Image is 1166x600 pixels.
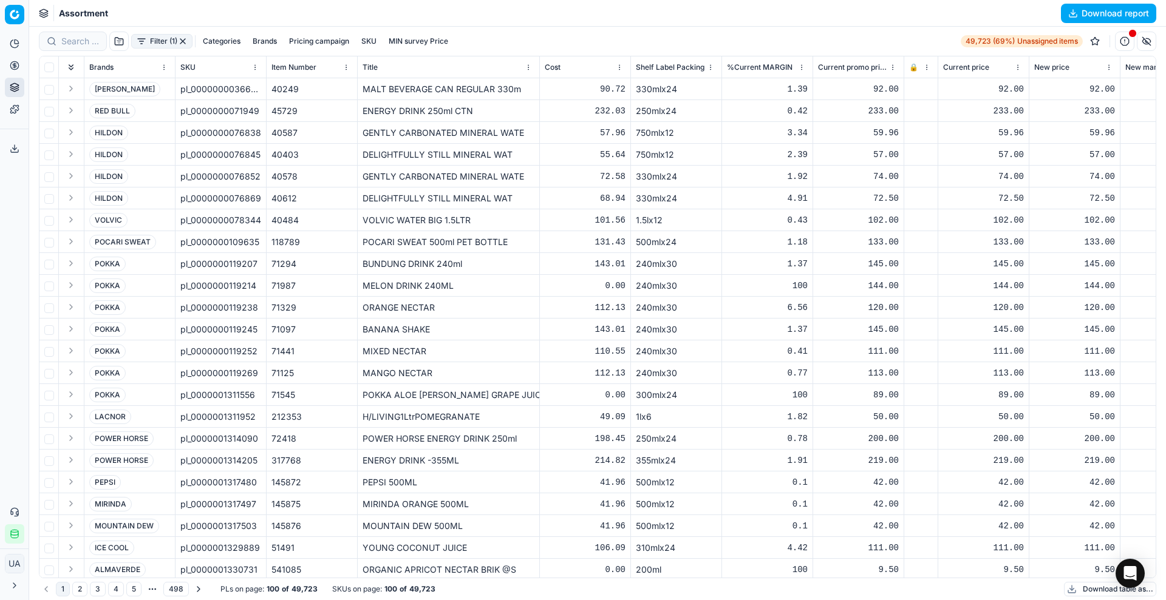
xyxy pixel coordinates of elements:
div: 500mlx12 [636,520,717,532]
div: 0.1 [727,498,808,510]
span: %Current MARGIN [727,62,793,72]
div: 0.77 [727,367,808,379]
div: 50.00 [943,411,1024,423]
span: HILDON [89,191,128,206]
span: POWER HORSE [89,453,154,468]
div: 40612 [271,192,352,204]
div: 6.56 [727,302,808,314]
div: 300mlx24 [636,389,717,401]
div: 240mlx30 [636,323,717,335]
div: 500mlx24 [636,236,717,248]
div: 113.00 [818,367,899,379]
div: 72.58 [545,170,626,183]
div: MELON DRINK 240ML [363,280,534,292]
span: POKKA [89,322,126,337]
div: 40484 [271,214,352,226]
div: MIRINDA ORANGE 500ML [363,498,534,510]
button: Pricing campaign [284,34,354,49]
button: Expand [64,409,78,423]
button: Expand all [64,60,78,75]
button: Expand [64,540,78,554]
div: VOLVIC WATER BIG 1.5LTR [363,214,534,226]
div: 42.00 [1034,520,1115,532]
div: 51491 [271,542,352,554]
div: 1.91 [727,454,808,467]
span: UA [5,554,24,573]
div: 120.00 [1034,302,1115,314]
div: 1.82 [727,411,808,423]
div: 45729 [271,105,352,117]
div: 112.13 [545,302,626,314]
button: Expand [64,212,78,227]
div: 72418 [271,433,352,445]
span: ICE COOL [89,541,134,555]
button: Expand [64,103,78,118]
button: Expand [64,190,78,205]
div: 92.00 [943,83,1024,95]
span: pl_0000000119238 [180,302,258,314]
span: POKKA [89,366,126,380]
span: POKKA [89,257,126,271]
button: 4 [108,582,124,596]
div: 100 [727,389,808,401]
div: 89.00 [943,389,1024,401]
div: 131.43 [545,236,626,248]
div: 145.00 [943,323,1024,335]
div: 250mlx24 [636,105,717,117]
button: SKU [356,34,381,49]
span: Shelf Label Packing [636,62,704,72]
div: 355mlx24 [636,454,717,467]
div: ORANGE NECTAR [363,302,534,314]
span: MOUNTAIN DEW [89,519,159,533]
div: 57.96 [545,127,626,139]
div: 110.55 [545,345,626,357]
div: 1lx6 [636,411,717,423]
div: 74.00 [1034,170,1115,183]
span: pl_0000000078344 [180,214,261,226]
div: 330mlx24 [636,170,717,183]
div: 71441 [271,345,352,357]
span: New price [1034,62,1069,72]
span: Assortment [59,7,108,19]
button: 1 [56,582,70,596]
div: 49.09 [545,411,626,423]
div: 240mlx30 [636,280,717,292]
div: 133.00 [818,236,899,248]
button: Expand [64,496,78,511]
div: 57.00 [1034,149,1115,161]
div: MOUNTAIN DEW 500ML [363,520,534,532]
div: 310mlx24 [636,542,717,554]
div: 233.00 [1034,105,1115,117]
div: 500mlx12 [636,498,717,510]
div: 89.00 [1034,389,1115,401]
div: 250mlx24 [636,433,717,445]
div: 74.00 [943,170,1024,183]
div: 133.00 [943,236,1024,248]
div: 0.41 [727,345,808,357]
div: 71987 [271,280,352,292]
div: 42.00 [818,498,899,510]
div: 74.00 [818,170,899,183]
span: pl_0000000036634 [180,83,261,95]
button: Expand [64,234,78,249]
button: UA [5,554,24,573]
span: PEPSI [89,475,121,490]
span: POKKA [89,344,126,359]
button: Expand [64,387,78,402]
div: 145875 [271,498,352,510]
span: SKU [180,62,196,72]
span: pl_0000000119269 [180,367,258,379]
span: LACNOR [89,410,131,424]
div: 750mlx12 [636,127,717,139]
div: 113.00 [1034,367,1115,379]
div: 232.03 [545,105,626,117]
div: 89.00 [818,389,899,401]
div: 214.82 [545,454,626,467]
span: pl_0000001311952 [180,411,256,423]
div: 143.01 [545,323,626,335]
button: Expand [64,300,78,314]
div: 102.00 [1034,214,1115,226]
button: Expand [64,125,78,140]
div: 42.00 [943,520,1024,532]
div: BANANA SHAKE [363,323,534,335]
